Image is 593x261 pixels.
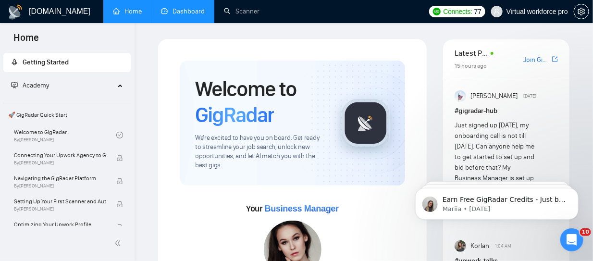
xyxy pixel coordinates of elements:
li: Getting Started [3,53,131,72]
span: 1:04 AM [495,242,512,250]
span: Optimizing Your Upwork Profile [14,220,106,229]
h1: Welcome to [195,76,326,128]
span: lock [116,155,123,162]
a: dashboardDashboard [161,7,205,15]
img: logo [8,4,23,20]
span: 🚀 GigRadar Quick Start [4,105,130,124]
span: GigRadar [195,102,274,128]
span: Setting Up Your First Scanner and Auto-Bidder [14,197,106,206]
span: Navigating the GigRadar Platform [14,174,106,183]
img: Anisuzzaman Khan [455,90,466,102]
a: export [552,55,558,64]
span: Getting Started [23,58,69,66]
span: lock [116,178,123,185]
span: Home [6,31,47,51]
iframe: Intercom notifications message [401,168,593,235]
span: Academy [23,81,49,89]
span: Korlan [470,241,489,251]
span: By [PERSON_NAME] [14,206,106,212]
img: gigradar-logo.png [342,99,390,147]
span: lock [116,201,123,208]
span: check-circle [116,132,123,138]
span: Connects: [444,6,472,17]
span: 15 hours ago [455,62,487,69]
a: searchScanner [224,7,259,15]
span: export [552,55,558,63]
span: We're excited to have you on board. Get ready to streamline your job search, unlock new opportuni... [195,134,326,170]
a: Join GigRadar Slack Community [523,55,550,65]
a: setting [574,8,589,15]
a: Welcome to GigRadarBy[PERSON_NAME] [14,124,116,146]
span: 10 [580,228,591,236]
div: Just signed up [DATE], my onboarding call is not till [DATE]. Can anyone help me to get started t... [455,120,537,194]
span: double-left [114,238,124,248]
span: [PERSON_NAME] [470,91,518,101]
span: fund-projection-screen [11,82,18,88]
span: By [PERSON_NAME] [14,160,106,166]
img: Korlan [455,240,466,252]
span: user [494,8,500,15]
span: Your [246,203,339,214]
span: By [PERSON_NAME] [14,183,106,189]
h1: # gigradar-hub [455,106,558,116]
img: upwork-logo.png [433,8,441,15]
a: homeHome [113,7,142,15]
span: rocket [11,59,18,65]
iframe: Intercom live chat [560,228,583,251]
span: [DATE] [524,92,537,100]
button: setting [574,4,589,19]
span: lock [116,224,123,231]
span: 77 [474,6,482,17]
span: Connecting Your Upwork Agency to GigRadar [14,150,106,160]
span: Business Manager [265,204,339,213]
span: Academy [11,81,49,89]
span: Latest Posts from the GigRadar Community [455,47,488,59]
